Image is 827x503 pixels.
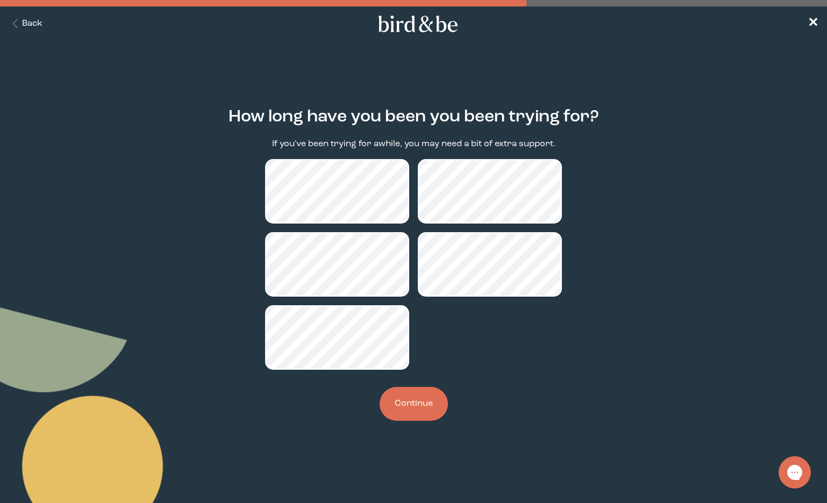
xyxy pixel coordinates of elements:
button: Continue [380,387,448,421]
span: ✕ [808,17,818,30]
button: Back Button [9,18,42,30]
p: If you've been trying for awhile, you may need a bit of extra support. [272,138,555,150]
h2: How long have you been you been trying for? [229,105,599,130]
iframe: Gorgias live chat messenger [773,452,816,492]
a: ✕ [808,15,818,33]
